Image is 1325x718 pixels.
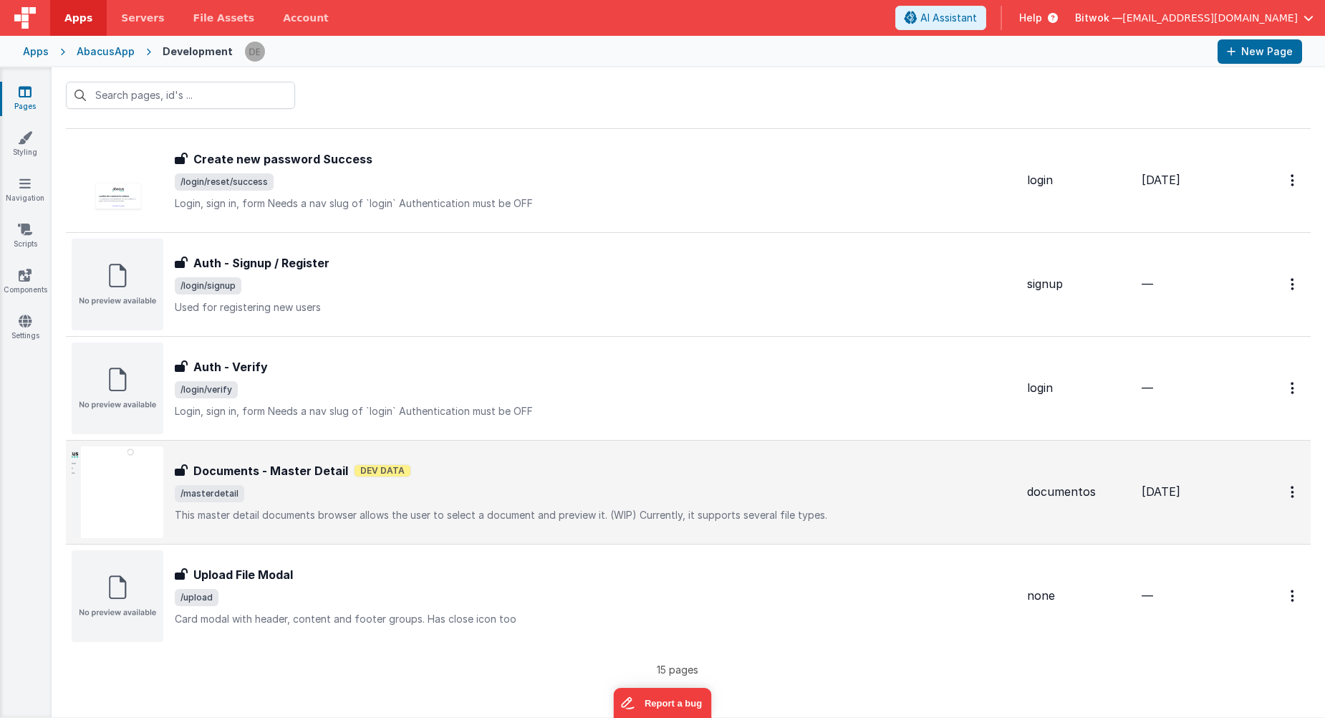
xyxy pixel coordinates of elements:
div: AbacusApp [77,44,135,59]
span: File Assets [193,11,255,25]
span: — [1142,588,1153,603]
button: Options [1282,477,1305,507]
p: Used for registering new users [175,300,1016,315]
iframe: Marker.io feedback button [614,688,712,718]
span: [EMAIL_ADDRESS][DOMAIN_NAME] [1122,11,1298,25]
span: Dev Data [354,464,411,477]
p: Login, sign in, form Needs a nav slug of `login` Authentication must be OFF [175,196,1016,211]
p: 15 pages [66,662,1289,677]
div: login [1027,172,1130,188]
p: Card modal with header, content and footer groups. Has close icon too [175,612,1016,626]
span: Apps [64,11,92,25]
button: Options [1282,581,1305,611]
button: Options [1282,373,1305,403]
span: /login/reset/success [175,173,274,191]
div: documentos [1027,484,1130,500]
span: [DATE] [1142,173,1180,187]
button: Options [1282,166,1305,195]
h3: Auth - Signup / Register [193,254,329,272]
div: signup [1027,276,1130,292]
h3: Documents - Master Detail [193,462,348,479]
button: Bitwok — [EMAIL_ADDRESS][DOMAIN_NAME] [1075,11,1314,25]
span: /masterdetail [175,485,244,502]
h3: Upload File Modal [193,566,293,583]
span: /login/verify [175,381,238,398]
span: Bitwok — [1075,11,1122,25]
span: /login/signup [175,277,241,295]
h3: Auth - Verify [193,358,268,375]
p: Login, sign in, form Needs a nav slug of `login` Authentication must be OFF [175,404,1016,418]
span: — [1142,277,1153,291]
h3: Create new password Success [193,150,372,168]
img: e7fe25dfebe04b7fa32e5015350e2f18 [245,42,265,62]
span: Help [1019,11,1042,25]
div: login [1027,380,1130,396]
span: AI Assistant [920,11,977,25]
div: none [1027,588,1130,604]
span: — [1142,380,1153,395]
p: This master detail documents browser allows the user to select a document and preview it. (WIP) C... [175,508,1016,522]
div: Apps [23,44,49,59]
div: Development [163,44,233,59]
span: [DATE] [1142,484,1180,499]
input: Search pages, id's ... [66,82,295,109]
button: New Page [1218,39,1302,64]
button: AI Assistant [895,6,986,30]
span: Servers [121,11,164,25]
span: /upload [175,589,218,606]
button: Options [1282,269,1305,299]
